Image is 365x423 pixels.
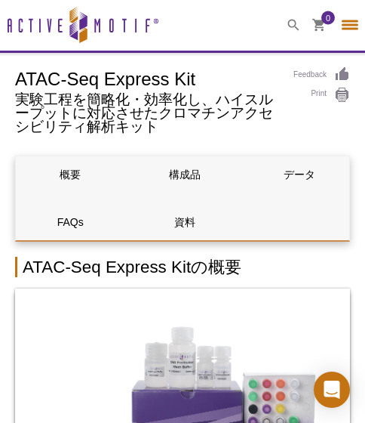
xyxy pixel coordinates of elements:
h2: ATAC-Seq Express Kitの概要 [15,257,350,277]
div: Open Intercom Messenger [314,372,350,408]
a: Print [293,87,350,103]
a: 0 [312,19,326,35]
a: 構成品 [130,156,239,193]
a: 概要 [16,156,124,193]
span: 0 [326,11,330,25]
h2: 実験工程を簡略化・効率化し、ハイスループットに対応させたクロマチンアクセシビリティ解析キット [15,93,278,134]
a: データ [245,156,354,193]
a: Feedback [293,66,350,83]
a: 資料 [130,204,239,240]
h1: ATAC-Seq Express Kit [15,66,278,89]
a: FAQs [16,204,124,240]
